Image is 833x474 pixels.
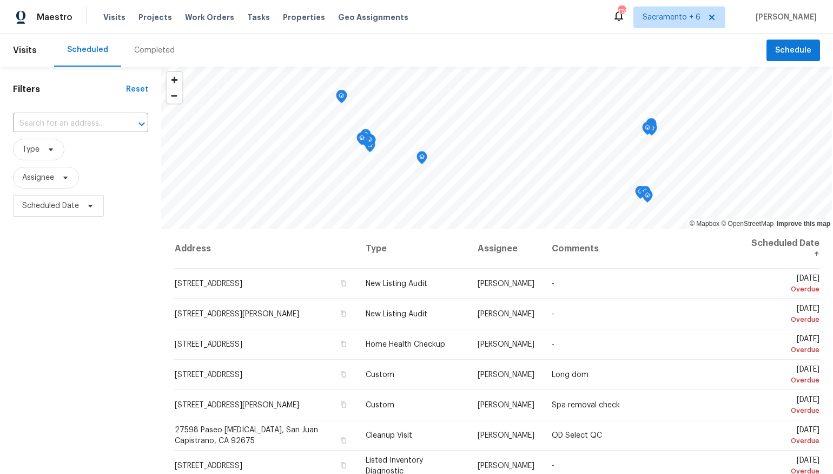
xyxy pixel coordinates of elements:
div: Map marker [645,121,656,138]
div: Map marker [364,134,375,151]
div: Map marker [642,122,653,139]
span: 27598 Paseo [MEDICAL_DATA], San Juan Capistrano, CA 92675 [175,426,318,445]
button: Copy Address [339,400,348,410]
span: Visits [103,12,125,23]
div: Overdue [745,436,819,446]
span: [PERSON_NAME] [478,401,534,409]
span: Projects [138,12,172,23]
div: Map marker [336,90,347,107]
span: Visits [13,38,37,62]
span: Long dom [552,371,589,379]
th: Type [357,229,469,269]
span: [STREET_ADDRESS] [175,371,242,379]
span: [DATE] [745,426,819,446]
span: Tasks [247,14,270,21]
span: Work Orders [185,12,234,23]
div: Map marker [359,133,370,150]
span: [DATE] [745,396,819,416]
th: Scheduled Date ↑ [737,229,820,269]
h1: Filters [13,84,126,95]
span: Properties [283,12,325,23]
div: Overdue [745,375,819,386]
span: Cleanup Visit [366,432,412,439]
button: Zoom in [167,72,182,88]
button: Copy Address [339,309,348,319]
span: [STREET_ADDRESS][PERSON_NAME] [175,310,299,318]
input: Search for an address... [13,115,118,132]
span: [PERSON_NAME] [751,12,817,23]
div: Overdue [745,345,819,355]
th: Comments [543,229,737,269]
span: Spa removal check [552,401,620,409]
a: Mapbox [690,220,719,228]
div: Scheduled [67,44,108,55]
button: Copy Address [339,369,348,379]
div: Map marker [336,90,347,107]
a: OpenStreetMap [721,220,773,228]
div: Reset [126,84,148,95]
button: Copy Address [339,460,348,470]
button: Schedule [766,40,820,62]
div: Map marker [356,132,367,149]
div: Map marker [646,118,657,135]
th: Address [174,229,357,269]
span: [STREET_ADDRESS] [175,280,242,288]
span: [STREET_ADDRESS] [175,341,242,348]
div: Map marker [360,129,371,146]
div: Overdue [745,405,819,416]
button: Copy Address [339,436,348,445]
span: [DATE] [745,366,819,386]
span: - [552,341,554,348]
span: [PERSON_NAME] [478,432,534,439]
span: Maestro [37,12,72,23]
canvas: Map [161,67,832,229]
span: Schedule [775,44,811,57]
span: [DATE] [745,275,819,295]
div: Map marker [635,186,646,203]
span: Assignee [22,172,54,183]
span: - [552,280,554,288]
div: Completed [134,45,175,56]
span: Sacramento + 6 [643,12,700,23]
button: Zoom out [167,88,182,103]
div: Map marker [640,186,651,203]
div: Map marker [416,151,427,168]
div: Map marker [365,139,375,156]
div: Map marker [646,121,657,138]
span: Geo Assignments [338,12,408,23]
button: Copy Address [339,339,348,349]
span: Type [22,144,39,155]
div: Map marker [646,122,657,139]
span: New Listing Audit [366,310,427,318]
div: 174 [618,7,625,17]
span: [PERSON_NAME] [478,462,534,470]
div: Map marker [646,120,657,137]
div: Overdue [745,314,819,325]
span: Home Health Checkup [366,341,445,348]
span: [PERSON_NAME] [478,310,534,318]
span: [STREET_ADDRESS] [175,462,242,470]
span: New Listing Audit [366,280,427,288]
button: Copy Address [339,278,348,288]
span: - [552,462,554,470]
span: Custom [366,371,394,379]
span: Custom [366,401,394,409]
span: [DATE] [745,335,819,355]
span: OD Select QC [552,432,602,439]
a: Improve this map [777,220,830,228]
div: Map marker [642,190,653,206]
th: Assignee [469,229,543,269]
button: Open [134,116,149,132]
span: [PERSON_NAME] [478,341,534,348]
span: [STREET_ADDRESS][PERSON_NAME] [175,401,299,409]
span: - [552,310,554,318]
span: [PERSON_NAME] [478,371,534,379]
span: [DATE] [745,305,819,325]
div: Map marker [365,134,376,151]
span: Scheduled Date [22,200,79,211]
div: Overdue [745,284,819,295]
span: [PERSON_NAME] [478,280,534,288]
